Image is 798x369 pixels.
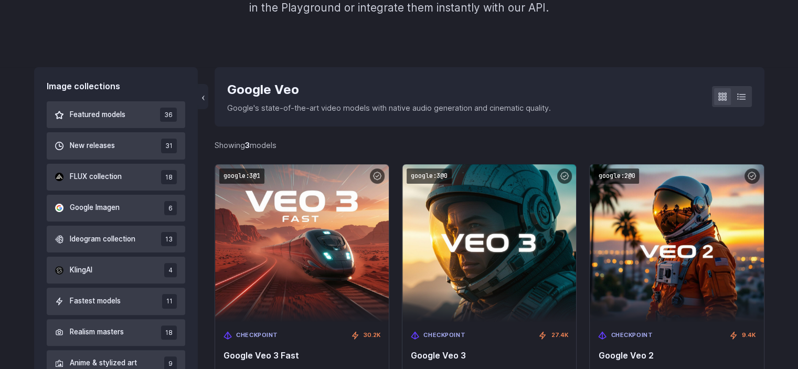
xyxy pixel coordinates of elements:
[70,109,125,121] span: Featured models
[70,234,135,245] span: Ideogram collection
[164,263,177,277] span: 4
[219,168,264,184] code: google:3@1
[47,80,186,93] div: Image collections
[17,17,25,25] img: logo_orange.svg
[245,141,250,150] strong: 3
[70,202,120,214] span: Google Imagen
[215,139,276,151] div: Showing models
[17,27,25,36] img: website_grey.svg
[164,201,177,215] span: 6
[598,351,755,361] span: Google Veo 2
[47,132,186,159] button: New releases 31
[224,351,380,361] span: Google Veo 3 Fast
[161,325,177,340] span: 18
[742,331,756,340] span: 9.4K
[236,331,278,340] span: Checkpoint
[551,331,568,340] span: 27.4K
[27,27,77,36] div: Dominio: [URL]
[590,164,763,322] img: Google Veo 2
[70,326,124,338] span: Realism masters
[402,164,576,322] img: Google Veo 3
[112,61,120,69] img: tab_keywords_by_traffic_grey.svg
[160,108,177,122] span: 36
[47,101,186,128] button: Featured models 36
[215,164,389,322] img: Google Veo 3 Fast
[70,171,122,183] span: FLUX collection
[47,319,186,346] button: Realism masters 18
[44,61,52,69] img: tab_domain_overview_orange.svg
[47,288,186,314] button: Fastest models 11
[47,257,186,283] button: KlingAI 4
[162,294,177,308] span: 11
[611,331,653,340] span: Checkpoint
[227,80,551,100] div: Google Veo
[161,139,177,153] span: 31
[70,265,92,276] span: KlingAI
[123,62,167,69] div: Palabras clave
[407,168,452,184] code: google:3@0
[198,84,208,109] button: ‹
[70,357,137,369] span: Anime & stylized art
[47,226,186,252] button: Ideogram collection 13
[29,17,51,25] div: v 4.0.25
[411,351,568,361] span: Google Veo 3
[55,62,80,69] div: Dominio
[70,296,121,307] span: Fastest models
[47,164,186,191] button: FLUX collection 18
[423,331,465,340] span: Checkpoint
[594,168,639,184] code: google:2@0
[70,140,115,152] span: New releases
[364,331,380,340] span: 30.2K
[227,102,551,114] p: Google's state-of-the-art video models with native audio generation and cinematic quality.
[161,170,177,184] span: 18
[161,232,177,246] span: 13
[47,195,186,222] button: Google Imagen 6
